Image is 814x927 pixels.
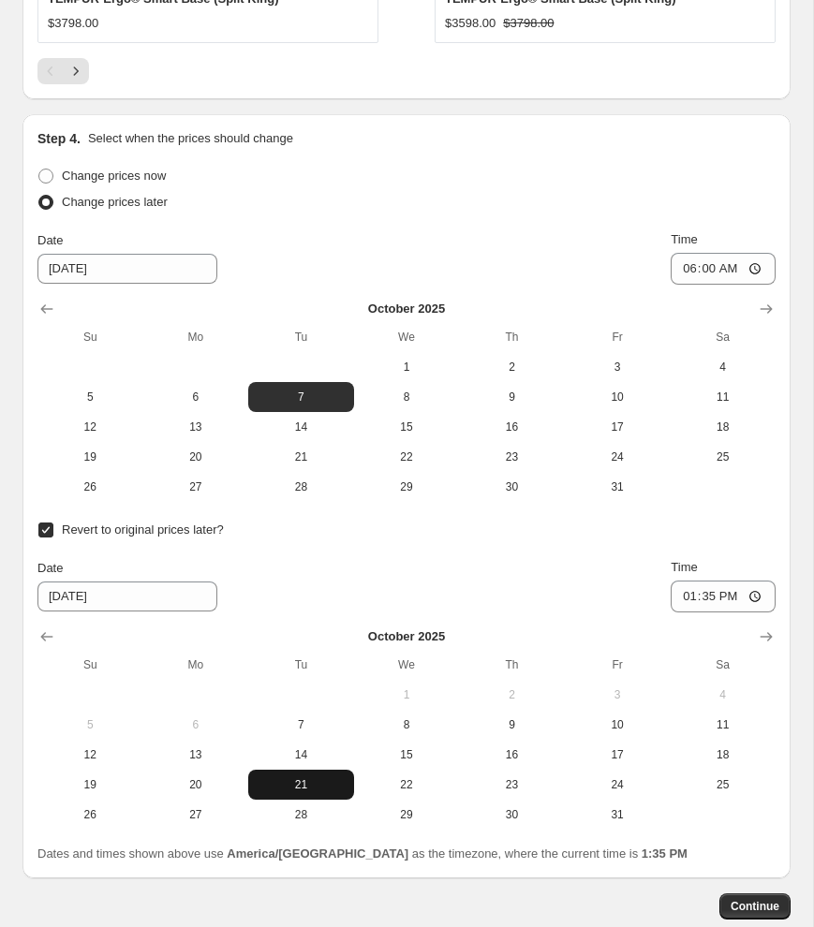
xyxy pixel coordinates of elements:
nav: Pagination [37,58,89,84]
button: Saturday October 4 2025 [670,680,776,710]
span: 7 [256,717,347,732]
span: We [362,330,452,345]
span: 6 [151,390,242,405]
b: America/[GEOGRAPHIC_DATA] [227,846,408,861]
span: Date [37,561,63,575]
button: Monday October 6 2025 [143,710,249,740]
button: Friday October 24 2025 [565,770,671,800]
button: Thursday October 30 2025 [459,800,565,830]
span: 21 [256,777,347,792]
th: Saturday [670,650,776,680]
div: $3798.00 [48,14,98,33]
button: Saturday October 18 2025 [670,740,776,770]
button: Friday October 17 2025 [565,412,671,442]
button: Saturday October 11 2025 [670,382,776,412]
span: 14 [256,419,347,434]
button: Sunday October 5 2025 [37,382,143,412]
span: 26 [45,807,136,822]
button: Show next month, November 2025 [753,624,779,650]
span: 24 [572,777,663,792]
button: Sunday October 12 2025 [37,740,143,770]
span: 14 [256,747,347,762]
span: 27 [151,807,242,822]
th: Monday [143,322,249,352]
span: 16 [466,419,557,434]
button: Friday October 17 2025 [565,740,671,770]
input: 12:00 [671,253,776,285]
span: 9 [466,390,557,405]
span: 25 [677,777,768,792]
span: 19 [45,777,136,792]
span: Su [45,330,136,345]
span: Tu [256,657,347,672]
button: Tuesday October 28 2025 [248,800,354,830]
th: Sunday [37,650,143,680]
span: Tu [256,330,347,345]
input: 9/26/2025 [37,254,217,284]
span: Time [671,232,697,246]
button: Wednesday October 1 2025 [354,680,460,710]
span: 21 [256,449,347,464]
th: Sunday [37,322,143,352]
button: Friday October 31 2025 [565,800,671,830]
button: Saturday October 11 2025 [670,710,776,740]
span: 15 [362,419,452,434]
b: 1:35 PM [642,846,688,861]
th: Thursday [459,650,565,680]
span: Fr [572,330,663,345]
button: Tuesday October 21 2025 [248,442,354,472]
button: Sunday October 26 2025 [37,800,143,830]
span: 1 [362,360,452,375]
span: 20 [151,449,242,464]
span: 10 [572,717,663,732]
span: 4 [677,360,768,375]
button: Wednesday October 15 2025 [354,412,460,442]
span: 12 [45,419,136,434]
button: Friday October 24 2025 [565,442,671,472]
span: 17 [572,419,663,434]
span: 29 [362,479,452,494]
button: Saturday October 25 2025 [670,442,776,472]
button: Wednesday October 22 2025 [354,770,460,800]
button: Tuesday October 14 2025 [248,412,354,442]
span: 5 [45,717,136,732]
span: 13 [151,419,242,434]
span: Date [37,233,63,247]
input: 9/26/2025 [37,581,217,611]
span: 20 [151,777,242,792]
button: Friday October 3 2025 [565,680,671,710]
span: 30 [466,479,557,494]
input: 12:00 [671,581,776,612]
th: Friday [565,650,671,680]
th: Friday [565,322,671,352]
button: Sunday October 12 2025 [37,412,143,442]
button: Thursday October 23 2025 [459,442,565,472]
th: Wednesday [354,322,460,352]
button: Monday October 20 2025 [143,442,249,472]
th: Saturday [670,322,776,352]
button: Tuesday October 14 2025 [248,740,354,770]
span: 1 [362,687,452,702]
strike: $3798.00 [503,14,554,33]
span: 18 [677,747,768,762]
span: 11 [677,717,768,732]
button: Show previous month, September 2025 [34,624,60,650]
button: Saturday October 18 2025 [670,412,776,442]
button: Monday October 20 2025 [143,770,249,800]
span: 25 [677,449,768,464]
button: Wednesday October 29 2025 [354,800,460,830]
span: 26 [45,479,136,494]
button: Thursday October 2 2025 [459,680,565,710]
button: Friday October 10 2025 [565,710,671,740]
button: Monday October 13 2025 [143,412,249,442]
th: Thursday [459,322,565,352]
th: Monday [143,650,249,680]
button: Monday October 27 2025 [143,800,249,830]
button: Saturday October 4 2025 [670,352,776,382]
span: 19 [45,449,136,464]
span: 24 [572,449,663,464]
span: 3 [572,687,663,702]
button: Sunday October 5 2025 [37,710,143,740]
button: Wednesday October 29 2025 [354,472,460,502]
span: Revert to original prices later? [62,522,224,537]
